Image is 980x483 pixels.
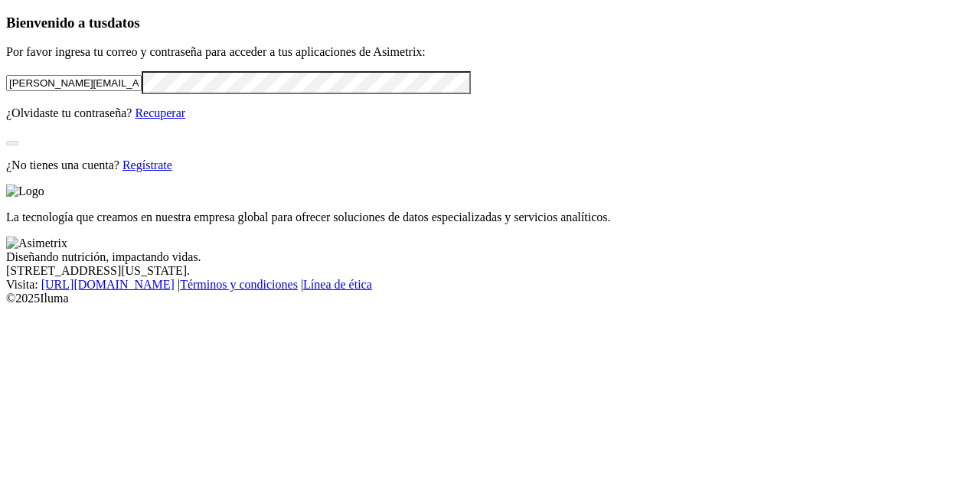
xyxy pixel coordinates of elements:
[6,184,44,198] img: Logo
[122,158,172,171] a: Regístrate
[303,278,372,291] a: Línea de ética
[6,210,974,224] p: La tecnología que creamos en nuestra empresa global para ofrecer soluciones de datos especializad...
[107,15,140,31] span: datos
[6,75,142,91] input: Tu correo
[6,45,974,59] p: Por favor ingresa tu correo y contraseña para acceder a tus aplicaciones de Asimetrix:
[41,278,175,291] a: [URL][DOMAIN_NAME]
[6,278,974,292] div: Visita : | |
[6,250,974,264] div: Diseñando nutrición, impactando vidas.
[180,278,298,291] a: Términos y condiciones
[6,106,974,120] p: ¿Olvidaste tu contraseña?
[6,264,974,278] div: [STREET_ADDRESS][US_STATE].
[6,292,974,305] div: © 2025 Iluma
[6,237,67,250] img: Asimetrix
[135,106,185,119] a: Recuperar
[6,158,974,172] p: ¿No tienes una cuenta?
[6,15,974,31] h3: Bienvenido a tus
